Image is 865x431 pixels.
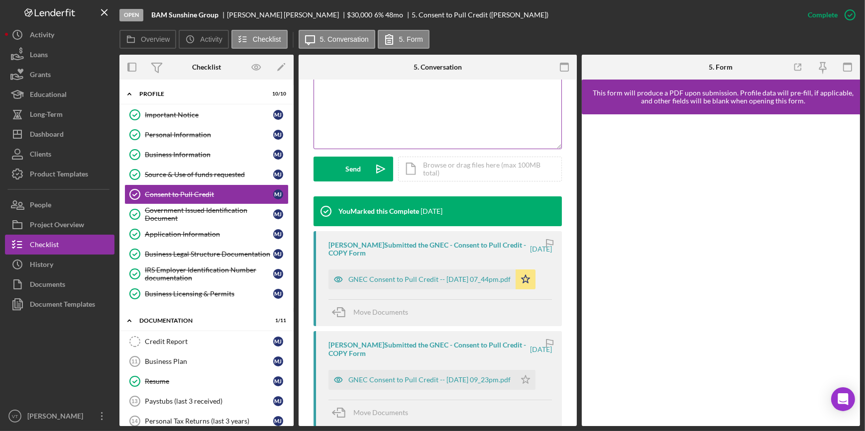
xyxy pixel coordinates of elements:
[268,91,286,97] div: 10 / 10
[145,338,273,345] div: Credit Report
[273,229,283,239] div: M J
[273,249,283,259] div: M J
[346,157,361,181] div: Send
[421,207,442,215] time: 2025-09-22 11:05
[328,300,418,325] button: Move Documents
[328,241,529,257] div: [PERSON_NAME] Submitted the GNEC - Consent to Pull Credit - COPY Form
[200,35,222,43] label: Activity
[139,91,261,97] div: Profile
[124,411,289,431] a: 14Personal Tax Returns (last 3 years)MJ
[273,189,283,199] div: M J
[145,151,273,159] div: Business Information
[399,35,423,43] label: 5. Form
[124,184,289,204] a: Consent to Pull CreditMJ
[338,207,419,215] div: You Marked this Complete
[179,30,228,49] button: Activity
[145,266,273,282] div: IRS Employer Identification Number documentation
[385,11,403,19] div: 48 mo
[145,206,273,222] div: Government Issued Identification Document
[273,209,283,219] div: M J
[192,63,221,71] div: Checklist
[374,11,384,19] div: 6 %
[253,35,281,43] label: Checklist
[273,356,283,366] div: M J
[124,264,289,284] a: IRS Employer Identification Number documentationMJ
[587,89,860,105] div: This form will produce a PDF upon submission. Profile data will pre-fill, if applicable, and othe...
[139,318,261,324] div: Documentation
[30,274,65,297] div: Documents
[145,357,273,365] div: Business Plan
[273,376,283,386] div: M J
[378,30,430,49] button: 5. Form
[273,170,283,179] div: M J
[227,11,347,19] div: [PERSON_NAME] [PERSON_NAME]
[530,245,552,253] time: 2025-09-21 23:44
[5,294,114,314] button: Document Templates
[530,345,552,353] time: 2025-08-26 01:23
[798,5,860,25] button: Complete
[124,125,289,145] a: Personal InformationMJ
[12,414,18,419] text: VT
[414,63,462,71] div: 5. Conversation
[353,308,408,316] span: Move Documents
[119,9,143,21] div: Open
[145,290,273,298] div: Business Licensing & Permits
[268,318,286,324] div: 1 / 11
[124,391,289,411] a: 13Paystubs (last 3 received)MJ
[124,371,289,391] a: ResumeMJ
[592,124,851,416] iframe: Lenderfit form
[119,30,176,49] button: Overview
[141,35,170,43] label: Overview
[124,204,289,224] a: Government Issued Identification DocumentMJ
[831,387,855,411] div: Open Intercom Messenger
[151,11,218,19] b: BAM Sunshine Group
[131,358,137,364] tspan: 11
[328,341,529,357] div: [PERSON_NAME] Submitted the GNEC - Consent to Pull Credit - COPY Form
[808,5,838,25] div: Complete
[273,289,283,299] div: M J
[231,30,288,49] button: Checklist
[273,110,283,120] div: M J
[124,351,289,371] a: 11Business PlanMJ
[709,63,733,71] div: 5. Form
[145,230,273,238] div: Application Information
[320,35,369,43] label: 5. Conversation
[131,418,138,424] tspan: 14
[124,224,289,244] a: Application InformationMJ
[131,398,137,404] tspan: 13
[412,11,548,19] div: 5. Consent to Pull Credit ([PERSON_NAME])
[273,337,283,346] div: M J
[5,274,114,294] button: Documents
[328,370,536,390] button: GNEC Consent to Pull Credit -- [DATE] 09_23pm.pdf
[145,171,273,178] div: Source & Use of funds requested
[25,406,90,429] div: [PERSON_NAME]
[124,244,289,264] a: Business Legal Structure DocumentationMJ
